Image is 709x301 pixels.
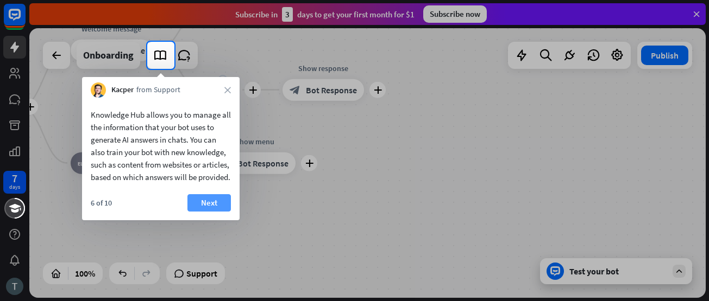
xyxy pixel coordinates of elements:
[136,85,180,95] span: from Support
[9,4,41,37] button: Open LiveChat chat widget
[91,198,112,208] div: 6 of 10
[187,194,231,212] button: Next
[91,108,231,183] div: Knowledge Hub allows you to manage all the information that your bot uses to generate AI answers ...
[111,85,134,95] span: Kacper
[224,87,231,93] i: close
